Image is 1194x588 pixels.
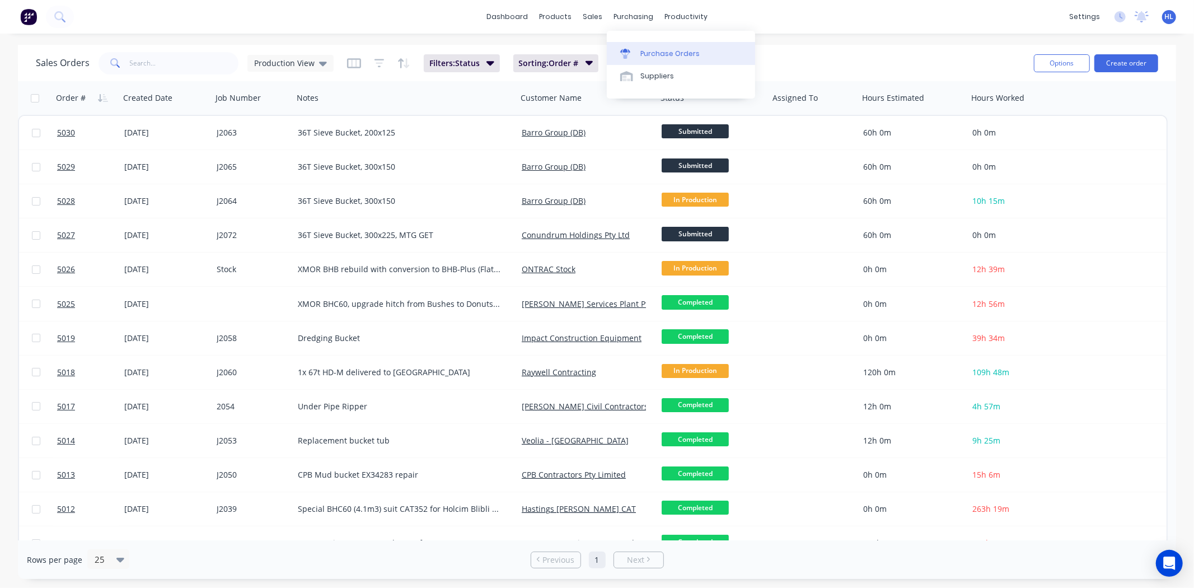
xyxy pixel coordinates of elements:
[298,435,502,446] div: Replacement bucket tub
[863,127,958,138] div: 60h 0m
[429,58,480,69] span: Filters: Status
[298,333,502,344] div: Dredging Bucket
[298,127,502,138] div: 36T Sieve Bucket, 200x125
[863,298,958,310] div: 0h 0m
[607,65,755,87] a: Suppliers
[124,435,208,446] div: [DATE]
[522,161,586,172] a: Barro Group (DB)
[57,503,75,515] span: 5012
[217,503,285,515] div: J2039
[56,92,86,104] div: Order #
[217,538,285,549] div: J2047 - Part 2
[863,264,958,275] div: 0h 0m
[298,195,502,207] div: 36T Sieve Bucket, 300x150
[640,49,700,59] div: Purchase Orders
[662,261,729,275] span: In Production
[57,333,75,344] span: 5019
[124,401,208,412] div: [DATE]
[57,401,75,412] span: 5017
[972,538,1009,548] span: 154h 17m
[522,264,575,274] a: ONTRAC Stock
[1094,54,1158,72] button: Create order
[124,367,208,378] div: [DATE]
[124,161,208,172] div: [DATE]
[521,92,582,104] div: Customer Name
[972,333,1005,343] span: 39h 34m
[57,367,75,378] span: 5018
[972,161,996,172] span: 0h 0m
[627,554,644,566] span: Next
[217,161,285,172] div: J2065
[57,218,124,252] a: 5027
[513,54,599,72] button: Sorting:Order #
[57,287,124,321] a: 5025
[522,298,666,309] a: [PERSON_NAME] Services Plant Pty Ltd
[662,227,729,241] span: Submitted
[123,92,172,104] div: Created Date
[124,538,208,549] div: [DATE]
[36,58,90,68] h1: Sales Orders
[1034,54,1090,72] button: Options
[298,538,502,549] div: 50T Premium Quarry Bucket (2 of 2)
[298,469,502,480] div: CPB Mud bucket EX34283 repair
[522,503,636,514] a: Hastings [PERSON_NAME] CAT
[662,432,729,446] span: Completed
[298,161,502,172] div: 36T Sieve Bucket, 300x150
[298,298,502,310] div: XMOR BHC60, upgrade hitch from Bushes to Donuts plus Bearings
[522,230,630,240] a: Conundrum Holdings Pty Ltd
[662,329,729,343] span: Completed
[971,92,1024,104] div: Hours Worked
[533,8,577,25] div: products
[972,127,996,138] span: 0h 0m
[57,469,75,480] span: 5013
[298,401,502,412] div: Under Pipe Ripper
[217,264,285,275] div: Stock
[424,54,500,72] button: Filters:Status
[863,161,958,172] div: 60h 0m
[614,554,663,566] a: Next page
[130,52,239,74] input: Search...
[662,398,729,412] span: Completed
[519,58,579,69] span: Sorting: Order #
[57,424,124,458] a: 5014
[57,161,75,172] span: 5029
[217,230,285,241] div: J2072
[522,127,586,138] a: Barro Group (DB)
[216,92,261,104] div: Job Number
[972,195,1005,206] span: 10h 15m
[57,321,124,355] a: 5019
[57,435,75,446] span: 5014
[526,552,668,568] ul: Pagination
[57,253,124,286] a: 5026
[972,435,1000,446] span: 9h 25m
[522,401,648,412] a: [PERSON_NAME] Civil Contractors
[522,538,641,548] a: Western Quarries - Dunsworthy
[27,554,82,566] span: Rows per page
[124,503,208,515] div: [DATE]
[863,435,958,446] div: 12h 0m
[298,503,502,515] div: Special BHC60 (4.1m3) suit CAT352 for Holcim Blibli QLD
[57,390,124,423] a: 5017
[20,8,37,25] img: Factory
[217,401,285,412] div: 2054
[863,367,958,378] div: 120h 0m
[297,92,319,104] div: Notes
[662,295,729,309] span: Completed
[298,230,502,241] div: 36T Sieve Bucket, 300x225, MTG GET
[217,367,285,378] div: J2060
[662,124,729,138] span: Submitted
[863,401,958,412] div: 12h 0m
[124,469,208,480] div: [DATE]
[522,367,596,377] a: Raywell Contracting
[217,195,285,207] div: J2064
[57,230,75,241] span: 5027
[662,466,729,480] span: Completed
[662,364,729,378] span: In Production
[607,42,755,64] a: Purchase Orders
[298,264,502,275] div: XMOR BHB rebuild with conversion to BHB-Plus (Flat Lip)
[662,535,729,549] span: Completed
[662,193,729,207] span: In Production
[217,333,285,344] div: J2058
[124,127,208,138] div: [DATE]
[57,264,75,275] span: 5026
